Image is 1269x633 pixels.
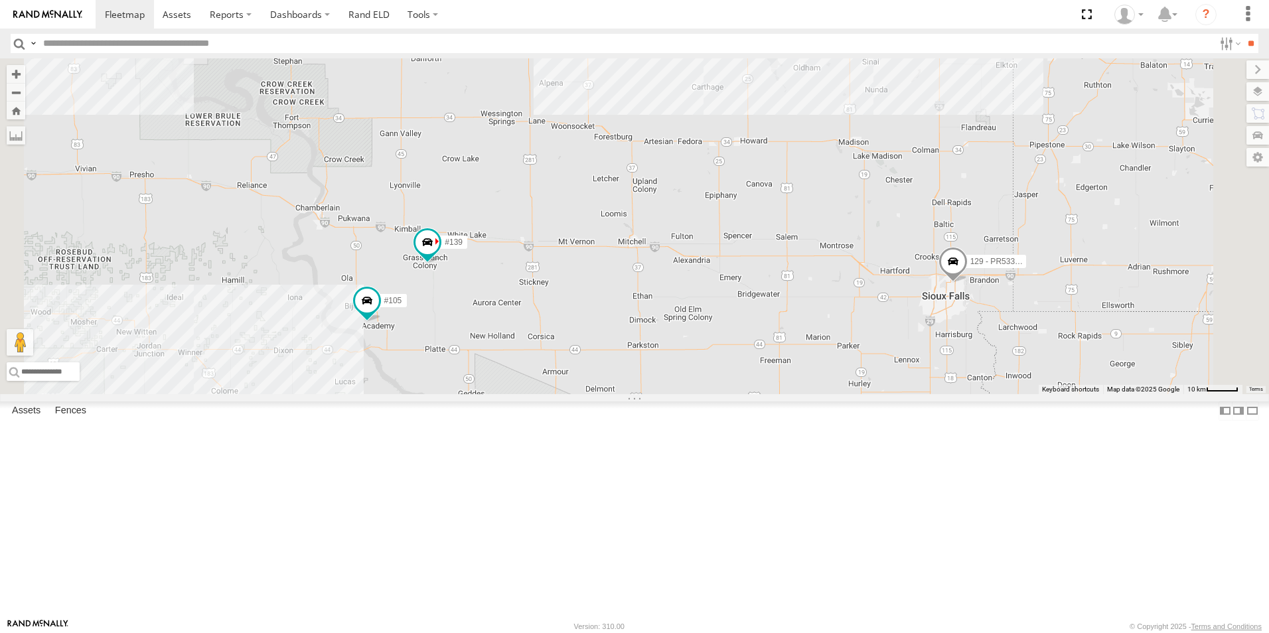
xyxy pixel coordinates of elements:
[1107,386,1179,393] span: Map data ©2025 Google
[7,126,25,145] label: Measure
[384,296,402,305] span: #105
[48,401,93,420] label: Fences
[445,238,463,247] span: #139
[1183,385,1242,394] button: Map Scale: 10 km per 45 pixels
[7,620,68,633] a: Visit our Website
[7,83,25,102] button: Zoom out
[1246,148,1269,167] label: Map Settings
[28,34,38,53] label: Search Query
[1249,387,1263,392] a: Terms (opens in new tab)
[1215,34,1243,53] label: Search Filter Options
[1042,385,1099,394] button: Keyboard shortcuts
[574,622,625,630] div: Version: 310.00
[1219,401,1232,421] label: Dock Summary Table to the Left
[13,10,82,19] img: rand-logo.svg
[7,65,25,83] button: Zoom in
[5,401,47,420] label: Assets
[1130,622,1262,630] div: © Copyright 2025 -
[1232,401,1245,421] label: Dock Summary Table to the Right
[1246,401,1259,421] label: Hide Summary Table
[7,102,25,119] button: Zoom Home
[970,257,1024,267] span: 129 - PR53366
[1195,4,1217,25] i: ?
[1110,5,1148,25] div: Devan Weelborg
[1187,386,1206,393] span: 10 km
[1191,622,1262,630] a: Terms and Conditions
[7,329,33,356] button: Drag Pegman onto the map to open Street View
